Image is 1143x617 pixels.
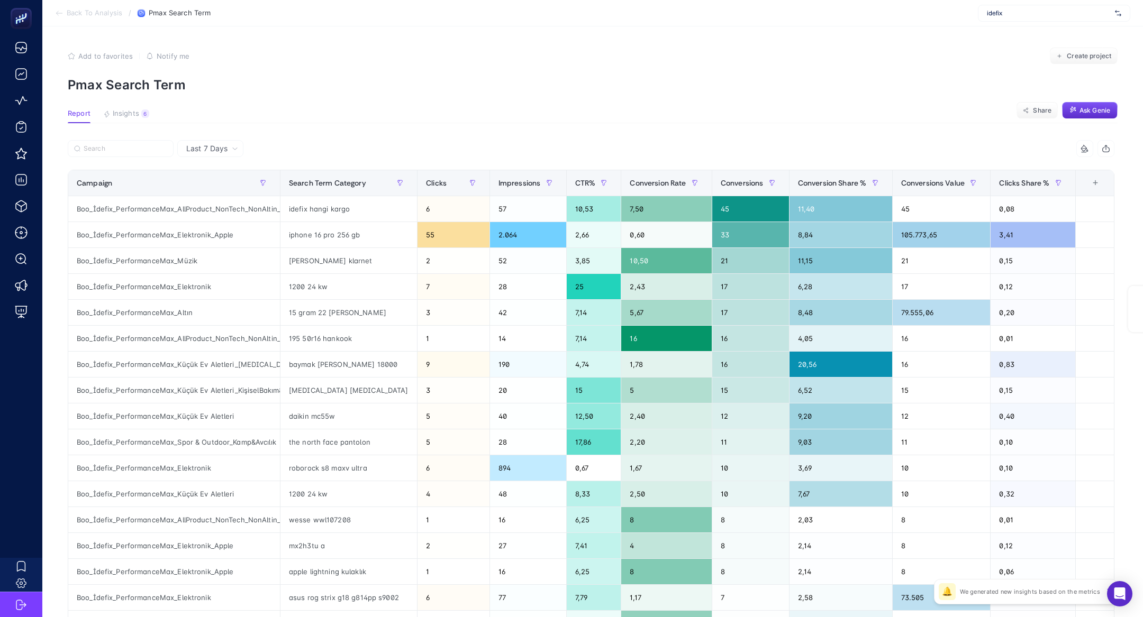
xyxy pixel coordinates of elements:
div: 17 [712,300,789,325]
div: 10 [712,455,789,481]
div: 45 [712,196,789,222]
div: 0,01 [991,326,1075,351]
span: Report [68,109,90,118]
div: asus rog strix g18 g814pp s9002 [280,585,417,610]
div: 42 [490,300,566,325]
div: 9,03 [790,429,892,455]
span: CTR% [575,179,596,187]
div: 20,56 [790,352,892,377]
div: [MEDICAL_DATA] [MEDICAL_DATA] [280,377,417,403]
div: Boo_İdefix_PerformanceMax_Elektronik_Apple [68,559,280,584]
div: Boo_İdefix_PerformanceMax_Küçük Ev Aletleri [68,481,280,507]
button: Create project [1050,48,1118,65]
div: 4 [621,533,711,558]
div: 11 [712,429,789,455]
div: 16 [712,326,789,351]
div: 16 [490,507,566,532]
div: 7,79 [567,585,621,610]
div: 2.064 [490,222,566,247]
div: 11,15 [790,248,892,273]
div: 6 [418,585,489,610]
div: 16 [893,352,991,377]
span: Search Term Category [289,179,366,187]
div: 3 [418,300,489,325]
div: 2,50 [621,481,711,507]
div: 15 [893,377,991,403]
div: 8 [621,507,711,532]
div: 0,15 [991,377,1075,403]
span: Conversions [721,179,764,187]
div: 2,14 [790,533,892,558]
div: Boo_İdefix_PerformanceMax_Elektronik [68,455,280,481]
div: 6,28 [790,274,892,299]
div: 7,67 [790,481,892,507]
div: 11,40 [790,196,892,222]
div: 8,48 [790,300,892,325]
span: idefix [987,9,1111,17]
div: 10 [893,481,991,507]
div: 9,20 [790,403,892,429]
div: Boo_İdefix_PerformanceMax_Müzik [68,248,280,273]
div: mx2h3tu a [280,533,417,558]
span: Insights [113,109,139,118]
div: 17,86 [567,429,621,455]
div: 1,78 [621,352,711,377]
span: Create project [1067,52,1111,60]
div: 0,40 [991,403,1075,429]
div: 7,14 [567,326,621,351]
div: 1,67 [621,455,711,481]
div: 2,20 [621,429,711,455]
div: 1 [418,326,489,351]
div: 9 [418,352,489,377]
div: 14 [490,326,566,351]
div: 195 50r16 hankook [280,326,417,351]
div: 0,15 [991,248,1075,273]
span: Conversion Rate [630,179,686,187]
div: 4,74 [567,352,621,377]
div: 10 [712,481,789,507]
div: 8 [893,507,991,532]
div: 21 [893,248,991,273]
div: 15 gram 22 [PERSON_NAME] [280,300,417,325]
div: daikin mc55w [280,403,417,429]
div: 0,20 [991,300,1075,325]
div: 15 [712,377,789,403]
div: [PERSON_NAME] klarnet [280,248,417,273]
div: 2 [418,248,489,273]
div: iphone 16 pro 256 gb [280,222,417,247]
div: 3 [418,377,489,403]
div: 6,25 [567,507,621,532]
div: 2,40 [621,403,711,429]
div: 0,60 [621,222,711,247]
div: 45 [893,196,991,222]
div: 5 [621,377,711,403]
div: 0,10 [991,455,1075,481]
button: Notify me [146,52,189,60]
div: 8 [712,559,789,584]
div: 0,06 [991,559,1075,584]
div: 48 [490,481,566,507]
span: Campaign [77,179,112,187]
div: 7,14 [567,300,621,325]
div: 21 [712,248,789,273]
div: 8 [893,559,991,584]
span: Impressions [498,179,541,187]
div: 10,53 [567,196,621,222]
div: apple lightning kulaklık [280,559,417,584]
span: Clicks Share % [999,179,1049,187]
div: 55 [418,222,489,247]
input: Search [84,145,167,153]
div: 4 [418,481,489,507]
div: 8,33 [567,481,621,507]
span: Pmax Search Term [149,9,211,17]
img: svg%3e [1115,8,1121,19]
div: 17 [712,274,789,299]
div: Boo_İdefix_PerformanceMax_Küçük Ev Aletleri_[MEDICAL_DATA] Eşya [68,352,280,377]
div: 0,12 [991,274,1075,299]
div: 33 [712,222,789,247]
span: Last 7 Days [186,143,228,154]
span: Ask Genie [1079,106,1110,115]
span: Clicks [426,179,447,187]
p: We generated new insights based on the metrics [960,587,1100,596]
div: Boo_İdefix_PerformanceMax_Elektronik_Apple [68,222,280,247]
